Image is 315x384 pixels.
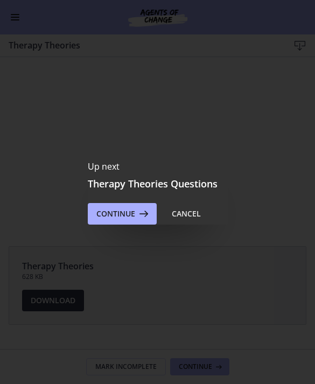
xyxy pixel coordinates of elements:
[96,207,135,220] span: Continue
[88,203,157,225] button: Continue
[172,207,201,220] div: Cancel
[88,160,228,173] p: Up next
[163,203,209,225] button: Cancel
[88,177,228,190] h3: Therapy Theories Questions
